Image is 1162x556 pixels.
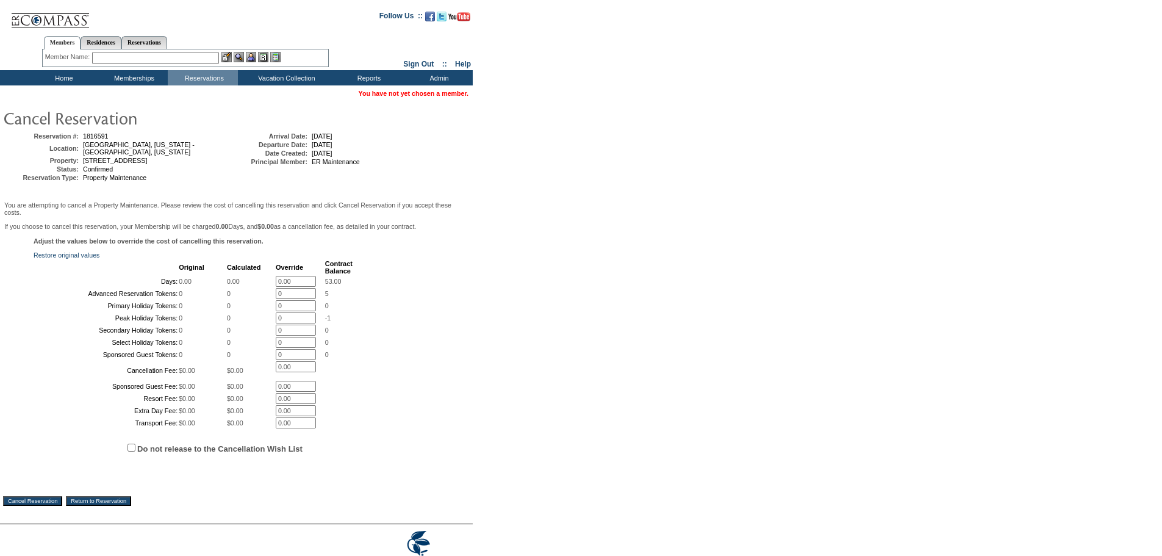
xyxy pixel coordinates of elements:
td: Admin [403,70,473,85]
a: Help [455,60,471,68]
span: $0.00 [179,407,195,414]
span: 0 [325,351,329,358]
span: 0 [227,314,231,322]
span: 0 [325,339,329,346]
img: Subscribe to our YouTube Channel [448,12,470,21]
img: Compass Home [10,3,90,28]
td: Sponsored Guest Tokens: [35,349,178,360]
span: 0.00 [227,278,240,285]
b: Override [276,264,303,271]
a: Subscribe to our YouTube Channel [448,15,470,23]
span: $0.00 [179,419,195,427]
span: ER Maintenance [312,158,360,165]
span: $0.00 [179,367,195,374]
span: $0.00 [227,367,243,374]
td: Reservations [168,70,238,85]
td: Select Holiday Tokens: [35,337,178,348]
b: Original [179,264,204,271]
a: Residences [81,36,121,49]
a: Follow us on Twitter [437,15,447,23]
span: [DATE] [312,141,332,148]
b: Adjust the values below to override the cost of cancelling this reservation. [34,237,264,245]
img: Impersonate [246,52,256,62]
span: 53.00 [325,278,342,285]
input: Cancel Reservation [3,496,62,506]
td: Follow Us :: [379,10,423,25]
td: Primary Holiday Tokens: [35,300,178,311]
td: Reservation Type: [5,174,79,181]
span: 0 [179,351,182,358]
span: You have not yet chosen a member. [359,90,468,97]
img: Reservations [258,52,268,62]
span: 0 [179,314,182,322]
td: Extra Day Fee: [35,405,178,416]
span: 0 [227,339,231,346]
a: Restore original values [34,251,99,259]
input: Return to Reservation [66,496,131,506]
a: Reservations [121,36,167,49]
span: 0 [325,327,329,334]
td: Transport Fee: [35,417,178,428]
td: Location: [5,141,79,156]
td: Sponsored Guest Fee: [35,381,178,392]
b: Contract Balance [325,260,353,275]
span: $0.00 [179,395,195,402]
span: 5 [325,290,329,297]
span: [STREET_ADDRESS] [83,157,147,164]
span: 0.00 [179,278,192,285]
span: Property Maintenance [83,174,146,181]
td: Advanced Reservation Tokens: [35,288,178,299]
span: 0 [179,339,182,346]
span: $0.00 [227,395,243,402]
td: Departure Date: [234,141,307,148]
td: Home [27,70,98,85]
img: Follow us on Twitter [437,12,447,21]
span: 0 [227,327,231,334]
span: 0 [179,290,182,297]
td: Secondary Holiday Tokens: [35,325,178,336]
td: Principal Member: [234,158,307,165]
div: Member Name: [45,52,92,62]
td: Peak Holiday Tokens: [35,312,178,323]
span: 0 [325,302,329,309]
span: $0.00 [227,407,243,414]
td: Vacation Collection [238,70,332,85]
img: View [234,52,244,62]
b: Calculated [227,264,261,271]
a: Members [44,36,81,49]
span: 0 [179,327,182,334]
span: [GEOGRAPHIC_DATA], [US_STATE] - [GEOGRAPHIC_DATA], [US_STATE] [83,141,195,156]
span: Confirmed [83,165,113,173]
span: :: [442,60,447,68]
span: 0 [227,351,231,358]
td: Date Created: [234,150,307,157]
td: Memberships [98,70,168,85]
span: 0 [227,302,231,309]
img: b_edit.gif [221,52,232,62]
td: Reservation #: [5,132,79,140]
b: $0.00 [257,223,274,230]
b: 0.00 [216,223,229,230]
a: Become our fan on Facebook [425,15,435,23]
td: Arrival Date: [234,132,307,140]
span: $0.00 [227,419,243,427]
span: $0.00 [227,383,243,390]
td: Reports [332,70,403,85]
span: 1816591 [83,132,109,140]
span: [DATE] [312,150,332,157]
label: Do not release to the Cancellation Wish List [137,444,303,453]
img: b_calculator.gif [270,52,281,62]
td: Status: [5,165,79,173]
td: Property: [5,157,79,164]
span: [DATE] [312,132,332,140]
p: You are attempting to cancel a Property Maintenance. Please review the cost of cancelling this re... [4,201,468,216]
td: Days: [35,276,178,287]
a: Sign Out [403,60,434,68]
td: Cancellation Fee: [35,361,178,380]
span: 0 [227,290,231,297]
span: $0.00 [179,383,195,390]
img: Become our fan on Facebook [425,12,435,21]
p: If you choose to cancel this reservation, your Membership will be charged Days, and as a cancella... [4,223,468,230]
img: pgTtlCancelRes.gif [3,106,247,130]
td: Resort Fee: [35,393,178,404]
